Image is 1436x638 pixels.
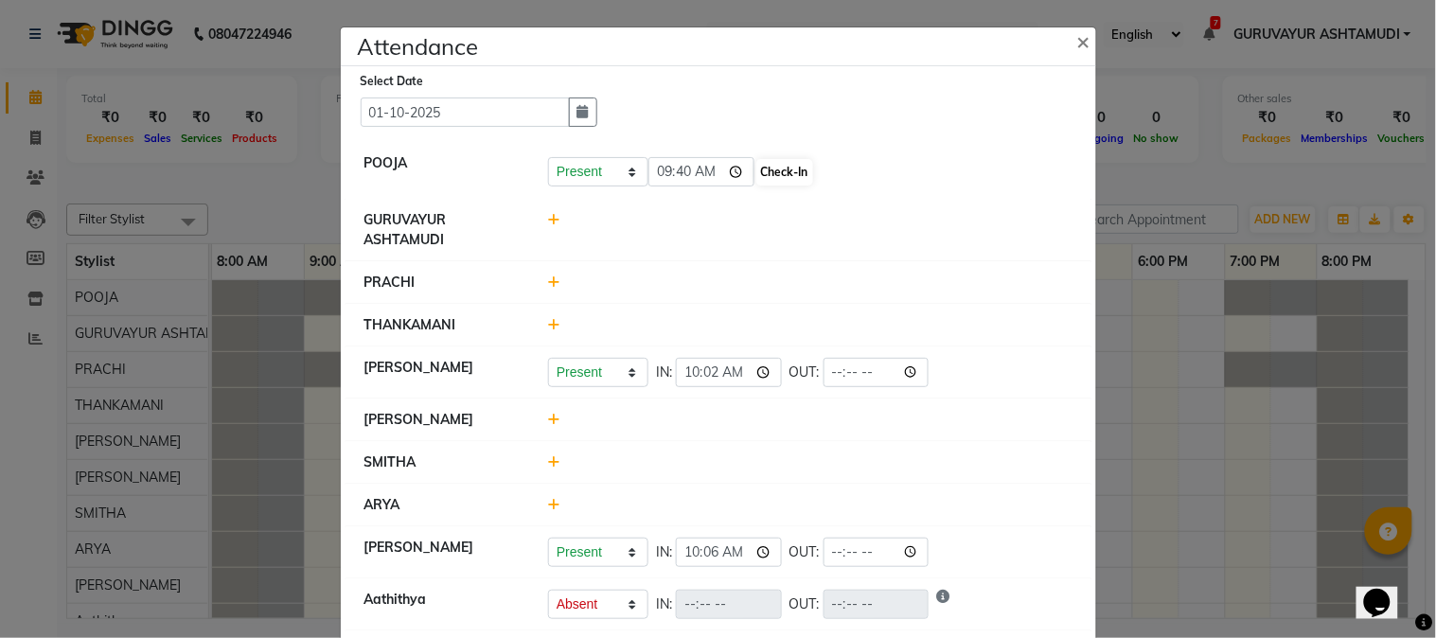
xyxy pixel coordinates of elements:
div: [PERSON_NAME] [350,538,535,567]
div: SMITHA [350,452,535,472]
div: [PERSON_NAME] [350,410,535,430]
div: GURUVAYUR ASHTAMUDI [350,210,535,250]
i: Show reason [936,590,949,619]
h4: Attendance [358,29,479,63]
span: OUT: [789,594,820,614]
div: POOJA [350,153,535,187]
span: IN: [656,594,672,614]
div: [PERSON_NAME] [350,358,535,387]
button: Close [1062,14,1109,67]
span: OUT: [789,542,820,562]
span: × [1077,27,1090,55]
div: PRACHI [350,273,535,292]
label: Select Date [361,73,424,90]
div: ARYA [350,495,535,515]
div: Aathithya [350,590,535,619]
input: Select date [361,97,570,127]
span: OUT: [789,363,820,382]
button: Check-In [756,159,813,186]
span: IN: [656,542,672,562]
div: THANKAMANI [350,315,535,335]
span: IN: [656,363,672,382]
iframe: chat widget [1356,562,1417,619]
